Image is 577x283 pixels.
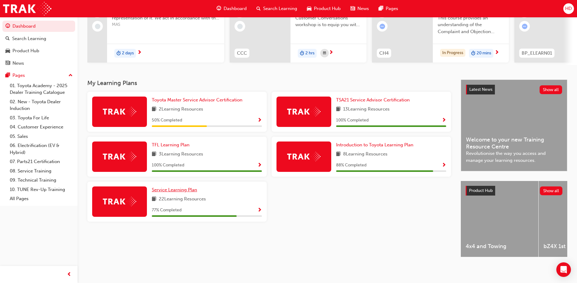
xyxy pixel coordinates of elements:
[257,206,262,214] button: Show Progress
[7,176,75,185] a: 09. Technical Training
[7,141,75,157] a: 06. Electrification (EV & Hybrid)
[305,50,315,57] span: 2 hrs
[302,2,346,15] a: car-iconProduct Hub
[116,49,121,57] span: duration-icon
[469,188,493,193] span: Product Hub
[379,50,389,57] span: CH4
[2,45,75,56] a: Product Hub
[152,207,182,214] span: 77 % Completed
[540,85,562,94] button: Show all
[379,5,383,12] span: pages-icon
[152,196,156,203] span: book-icon
[350,5,355,12] span: news-icon
[103,107,136,116] img: Trak
[461,80,567,171] a: Latest NewsShow allWelcome to your new Training Resource CentreRevolutionise the way you access a...
[237,24,243,29] span: learningRecordVerb_NONE-icon
[442,163,446,168] span: Show Progress
[7,185,75,194] a: 10. TUNE Rev-Up Training
[336,97,410,103] span: TSA21 Service Advisor Certification
[471,49,475,57] span: duration-icon
[5,73,10,78] span: pages-icon
[7,132,75,141] a: 05. Sales
[357,5,369,12] span: News
[7,81,75,97] a: 01. Toyota Academy - 2025 Dealer Training Catalogue
[237,50,247,57] span: CCC
[438,15,504,35] span: This course provides an understanding of the Complaint and Objection Handling Guidelines to suppo...
[252,2,302,15] a: search-iconSearch Learning
[152,106,156,113] span: book-icon
[2,19,75,70] button: DashboardSearch LearningProduct HubNews
[336,141,416,148] a: Introduction to Toyota Learning Plan
[295,8,362,28] span: The purpose of the Confident Customer Conversations workshop is to equip you with tools to commun...
[112,21,219,28] span: MAS
[336,151,341,158] span: book-icon
[5,61,10,66] span: news-icon
[495,50,499,56] span: next-icon
[12,47,39,54] div: Product Hub
[343,151,388,158] span: 8 Learning Resources
[336,142,413,148] span: Introduction to Toyota Learning Plan
[257,208,262,213] span: Show Progress
[323,49,326,57] span: calendar-icon
[442,118,446,123] span: Show Progress
[522,50,552,57] span: BP_ELEARN01
[461,181,538,257] a: 4x4 and Towing
[466,136,562,150] span: Welcome to your new Training Resource Centre
[5,24,10,29] span: guage-icon
[159,196,206,203] span: 22 Learning Resources
[380,24,385,29] span: learningRecordVerb_ATTEMPT-icon
[257,163,262,168] span: Show Progress
[5,36,10,42] span: search-icon
[336,117,369,124] span: 100 % Completed
[307,5,311,12] span: car-icon
[68,72,73,80] span: up-icon
[263,5,297,12] span: Search Learning
[2,58,75,69] a: News
[137,50,142,56] span: next-icon
[563,3,574,14] button: HD
[3,2,51,15] a: Trak
[152,162,184,169] span: 100 % Completed
[217,5,221,12] span: guage-icon
[346,2,374,15] a: news-iconNews
[477,50,491,57] span: 20 mins
[159,106,203,113] span: 2 Learning Resources
[2,70,75,81] button: Pages
[152,151,156,158] span: book-icon
[343,106,390,113] span: 13 Learning Resources
[522,24,527,29] span: learningRecordVerb_ATTEMPT-icon
[152,97,245,104] a: Toyota Master Service Advisor Certification
[257,162,262,169] button: Show Progress
[256,5,261,12] span: search-icon
[442,117,446,124] button: Show Progress
[440,49,465,57] div: In Progress
[336,162,367,169] span: 88 % Completed
[5,48,10,54] span: car-icon
[466,150,562,164] span: Revolutionise the way you access and manage your learning resources.
[122,50,134,57] span: 2 days
[442,162,446,169] button: Show Progress
[152,186,200,193] a: Service Learning Plan
[103,152,136,161] img: Trak
[152,142,189,148] span: TFL Learning Plan
[159,151,203,158] span: 3 Learning Resources
[87,80,451,87] h3: My Learning Plans
[152,187,197,193] span: Service Learning Plan
[556,262,571,277] div: Open Intercom Messenger
[336,97,412,104] a: TSA21 Service Advisor Certification
[287,107,321,116] img: Trak
[540,186,563,195] button: Show all
[67,271,71,278] span: prev-icon
[103,197,136,206] img: Trak
[7,97,75,113] a: 02. New - Toyota Dealer Induction
[2,33,75,44] a: Search Learning
[466,186,562,196] a: Product HubShow all
[466,85,562,94] a: Latest NewsShow all
[336,106,341,113] span: book-icon
[12,72,25,79] div: Pages
[386,5,398,12] span: Pages
[7,166,75,176] a: 08. Service Training
[212,2,252,15] a: guage-iconDashboard
[374,2,403,15] a: pages-iconPages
